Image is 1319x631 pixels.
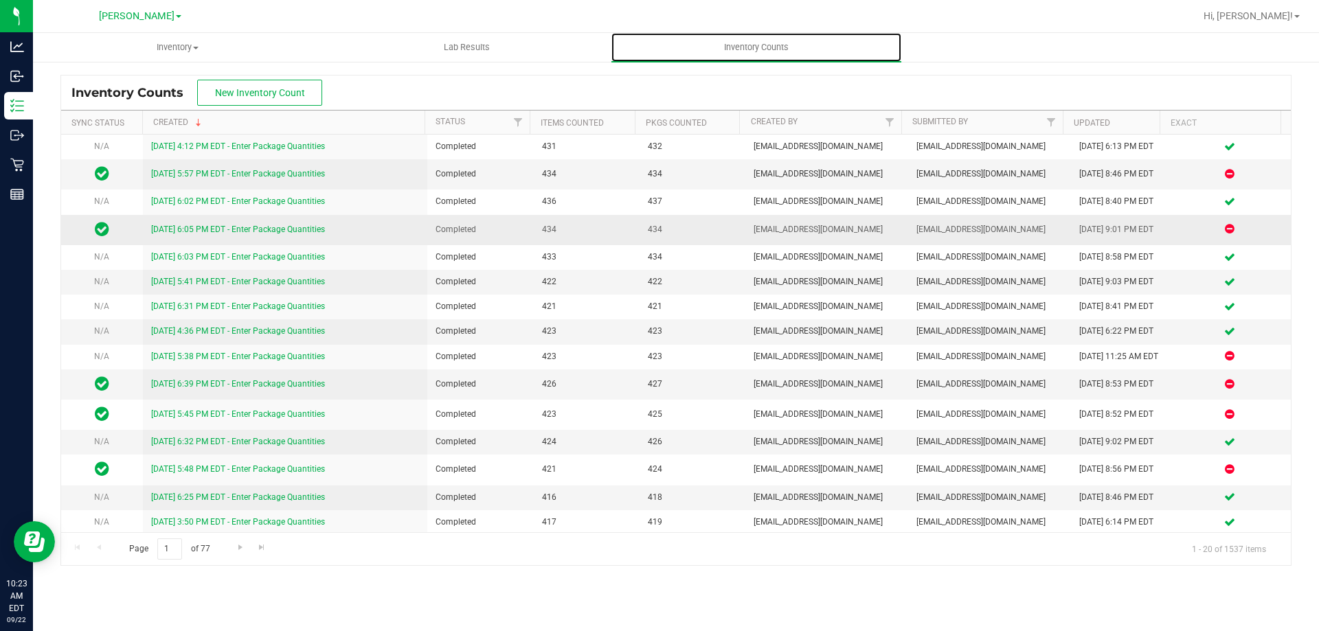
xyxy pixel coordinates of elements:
[1181,538,1277,559] span: 1 - 20 of 1537 items
[157,538,182,560] input: 1
[1079,491,1160,504] div: [DATE] 8:46 PM EDT
[1079,325,1160,338] div: [DATE] 6:22 PM EDT
[646,118,707,128] a: Pkgs Counted
[542,463,631,476] span: 421
[1160,111,1281,135] th: Exact
[648,223,737,236] span: 434
[94,492,109,502] span: N/A
[10,40,24,54] inline-svg: Analytics
[197,80,322,106] button: New Inventory Count
[436,140,525,153] span: Completed
[507,111,530,134] a: Filter
[151,169,325,179] a: [DATE] 5:57 PM EDT - Enter Package Quantities
[542,516,631,529] span: 417
[94,517,109,527] span: N/A
[1079,223,1160,236] div: [DATE] 9:01 PM EDT
[1079,463,1160,476] div: [DATE] 8:56 PM EDT
[542,491,631,504] span: 416
[10,187,24,201] inline-svg: Reports
[1079,195,1160,208] div: [DATE] 8:40 PM EDT
[71,118,124,128] a: Sync Status
[648,168,737,181] span: 434
[916,195,1063,208] span: [EMAIL_ADDRESS][DOMAIN_NAME]
[1079,251,1160,264] div: [DATE] 8:58 PM EDT
[1204,10,1293,21] span: Hi, [PERSON_NAME]!
[94,352,109,361] span: N/A
[436,491,525,504] span: Completed
[71,85,197,100] span: Inventory Counts
[151,409,325,419] a: [DATE] 5:45 PM EDT - Enter Package Quantities
[751,117,798,126] a: Created By
[94,326,109,336] span: N/A
[754,223,900,236] span: [EMAIL_ADDRESS][DOMAIN_NAME]
[436,435,525,448] span: Completed
[754,408,900,421] span: [EMAIL_ADDRESS][DOMAIN_NAME]
[151,301,325,311] a: [DATE] 6:31 PM EDT - Enter Package Quantities
[1079,300,1160,313] div: [DATE] 8:41 PM EDT
[1079,275,1160,288] div: [DATE] 9:03 PM EDT
[230,538,250,557] a: Go to the next page
[6,615,27,625] p: 09/22
[916,168,1063,181] span: [EMAIL_ADDRESS][DOMAIN_NAME]
[215,87,305,98] span: New Inventory Count
[1079,516,1160,529] div: [DATE] 6:14 PM EDT
[1079,168,1160,181] div: [DATE] 8:46 PM EDT
[916,275,1063,288] span: [EMAIL_ADDRESS][DOMAIN_NAME]
[1079,408,1160,421] div: [DATE] 8:52 PM EDT
[916,350,1063,363] span: [EMAIL_ADDRESS][DOMAIN_NAME]
[916,300,1063,313] span: [EMAIL_ADDRESS][DOMAIN_NAME]
[151,379,325,389] a: [DATE] 6:39 PM EDT - Enter Package Quantities
[34,41,322,54] span: Inventory
[916,435,1063,448] span: [EMAIL_ADDRESS][DOMAIN_NAME]
[94,252,109,262] span: N/A
[14,521,55,562] iframe: Resource center
[95,459,109,479] span: In Sync
[916,463,1063,476] span: [EMAIL_ADDRESS][DOMAIN_NAME]
[648,516,737,529] span: 419
[151,492,325,502] a: [DATE] 6:25 PM EDT - Enter Package Quantities
[916,325,1063,338] span: [EMAIL_ADDRESS][DOMAIN_NAME]
[436,223,525,236] span: Completed
[425,41,508,54] span: Lab Results
[436,408,525,421] span: Completed
[95,220,109,239] span: In Sync
[542,223,631,236] span: 434
[648,140,737,153] span: 432
[648,435,737,448] span: 426
[1039,111,1062,134] a: Filter
[95,164,109,183] span: In Sync
[542,378,631,391] span: 426
[10,128,24,142] inline-svg: Outbound
[1079,435,1160,448] div: [DATE] 9:02 PM EDT
[151,352,325,361] a: [DATE] 5:38 PM EDT - Enter Package Quantities
[151,326,325,336] a: [DATE] 4:36 PM EDT - Enter Package Quantities
[153,117,204,127] a: Created
[916,140,1063,153] span: [EMAIL_ADDRESS][DOMAIN_NAME]
[1079,140,1160,153] div: [DATE] 6:13 PM EDT
[916,378,1063,391] span: [EMAIL_ADDRESS][DOMAIN_NAME]
[542,195,631,208] span: 436
[542,325,631,338] span: 423
[436,350,525,363] span: Completed
[1074,118,1110,128] a: Updated
[611,33,901,62] a: Inventory Counts
[648,350,737,363] span: 423
[151,225,325,234] a: [DATE] 6:05 PM EDT - Enter Package Quantities
[542,275,631,288] span: 422
[648,275,737,288] span: 422
[151,517,325,527] a: [DATE] 3:50 PM EDT - Enter Package Quantities
[754,491,900,504] span: [EMAIL_ADDRESS][DOMAIN_NAME]
[542,408,631,421] span: 423
[542,350,631,363] span: 423
[916,491,1063,504] span: [EMAIL_ADDRESS][DOMAIN_NAME]
[916,408,1063,421] span: [EMAIL_ADDRESS][DOMAIN_NAME]
[542,251,631,264] span: 433
[754,463,900,476] span: [EMAIL_ADDRESS][DOMAIN_NAME]
[1079,350,1160,363] div: [DATE] 11:25 AM EDT
[436,325,525,338] span: Completed
[33,33,322,62] a: Inventory
[151,196,325,206] a: [DATE] 6:02 PM EDT - Enter Package Quantities
[1079,378,1160,391] div: [DATE] 8:53 PM EDT
[151,277,325,286] a: [DATE] 5:41 PM EDT - Enter Package Quantities
[916,251,1063,264] span: [EMAIL_ADDRESS][DOMAIN_NAME]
